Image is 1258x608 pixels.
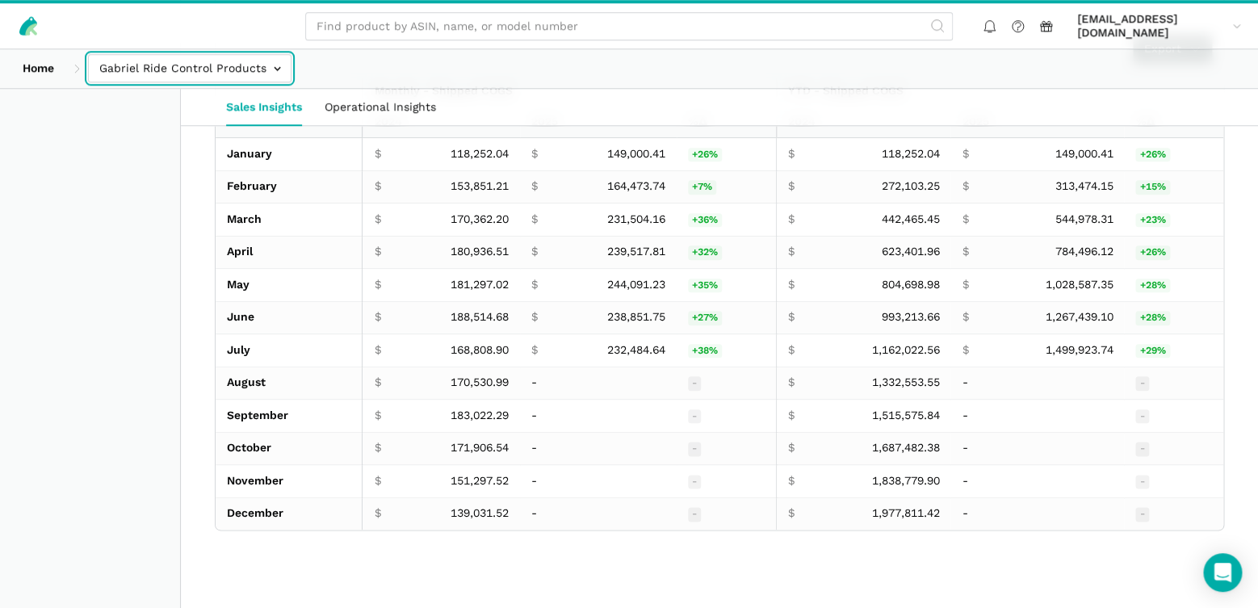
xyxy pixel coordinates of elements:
[520,497,677,530] td: -
[871,441,939,455] span: 1,687,482.38
[451,375,509,390] span: 170,530.99
[1135,180,1170,195] span: +15%
[788,212,795,227] span: $
[520,367,677,400] td: -
[374,245,380,259] span: $
[788,506,795,521] span: $
[688,245,723,260] span: +32%
[374,474,380,488] span: $
[216,497,363,530] td: December
[788,409,795,423] span: $
[451,409,509,423] span: 183,022.29
[950,497,1124,530] td: -
[607,147,665,161] span: 149,000.41
[11,54,65,82] a: Home
[520,432,677,465] td: -
[374,179,380,194] span: $
[374,441,380,455] span: $
[1135,376,1149,391] span: -
[871,474,939,488] span: 1,838,779.90
[962,343,968,358] span: $
[374,506,380,521] span: $
[451,474,509,488] span: 151,297.52
[1055,147,1113,161] span: 149,000.41
[451,147,509,161] span: 118,252.04
[871,343,939,358] span: 1,162,022.56
[688,376,702,391] span: -
[1135,213,1170,228] span: +23%
[688,475,702,489] span: -
[881,310,939,325] span: 993,213.66
[871,506,939,521] span: 1,977,811.42
[520,400,677,433] td: -
[1135,475,1149,489] span: -
[962,245,968,259] span: $
[374,375,380,390] span: $
[305,12,953,40] input: Find product by ASIN, name, or model number
[216,203,363,237] td: March
[1135,311,1170,325] span: +28%
[1135,507,1149,522] span: -
[216,138,363,171] td: January
[531,212,538,227] span: $
[531,310,538,325] span: $
[962,179,968,194] span: $
[688,180,717,195] span: +7%
[788,147,795,161] span: $
[216,367,363,400] td: August
[688,442,702,456] span: -
[451,506,509,521] span: 139,031.52
[950,432,1124,465] td: -
[688,279,723,293] span: +35%
[1055,179,1113,194] span: 313,474.15
[215,89,313,126] a: Sales Insights
[688,344,723,359] span: +38%
[950,367,1124,400] td: -
[881,278,939,292] span: 804,698.98
[216,236,363,269] td: April
[451,441,509,455] span: 171,906.54
[216,334,363,367] td: July
[451,278,509,292] span: 181,297.02
[607,212,665,227] span: 231,504.16
[607,245,665,259] span: 239,517.81
[1055,212,1113,227] span: 544,978.31
[688,409,702,424] span: -
[962,212,968,227] span: $
[1071,9,1247,43] a: [EMAIL_ADDRESS][DOMAIN_NAME]
[607,278,665,292] span: 244,091.23
[950,400,1124,433] td: -
[451,245,509,259] span: 180,936.51
[531,147,538,161] span: $
[871,375,939,390] span: 1,332,553.55
[1135,279,1170,293] span: +28%
[688,213,723,228] span: +36%
[607,179,665,194] span: 164,473.74
[531,343,538,358] span: $
[788,179,795,194] span: $
[962,278,968,292] span: $
[788,474,795,488] span: $
[881,179,939,194] span: 272,103.25
[451,310,509,325] span: 188,514.68
[374,343,380,358] span: $
[216,301,363,334] td: June
[688,507,702,522] span: -
[374,278,380,292] span: $
[216,432,363,465] td: October
[950,465,1124,498] td: -
[374,212,380,227] span: $
[520,465,677,498] td: -
[1135,409,1149,424] span: -
[216,170,363,203] td: February
[451,343,509,358] span: 168,808.90
[881,147,939,161] span: 118,252.04
[216,269,363,302] td: May
[374,147,380,161] span: $
[688,311,723,325] span: +27%
[788,278,795,292] span: $
[374,310,380,325] span: $
[216,400,363,433] td: September
[788,343,795,358] span: $
[216,465,363,498] td: November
